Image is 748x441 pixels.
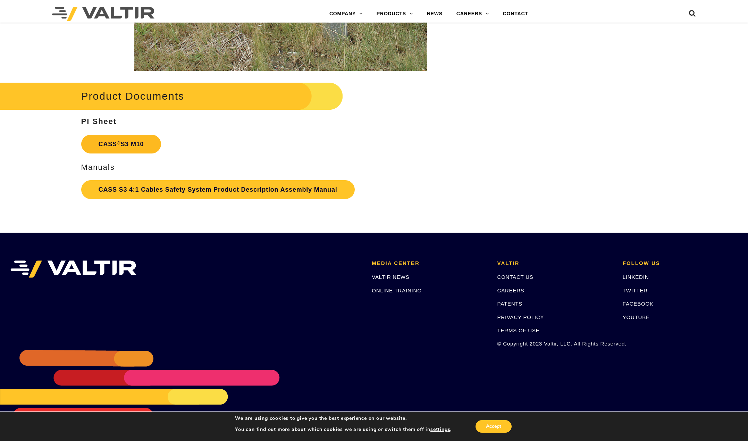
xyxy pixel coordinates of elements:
[476,420,512,433] button: Accept
[497,314,544,320] a: PRIVACY POLICY
[81,180,355,199] a: CASS S3 4:1 Cables Safety System Product Description Assembly Manual
[497,260,612,266] h2: VALTIR
[81,135,161,153] a: CASS®S3 M10
[117,140,121,145] sup: ®
[623,260,738,266] h2: FOLLOW US
[623,314,650,320] a: YOUTUBE
[10,260,136,278] img: VALTIR
[623,274,649,280] a: LINKEDIN
[497,327,540,333] a: TERMS OF USE
[370,7,420,21] a: PRODUCTS
[52,7,154,21] img: Valtir
[322,7,370,21] a: COMPANY
[496,7,535,21] a: CONTACT
[235,426,452,433] p: You can find out more about which cookies we are using or switch them off in .
[235,415,452,422] p: We are using cookies to give you the best experience on our website.
[372,260,487,266] h2: MEDIA CENTER
[81,163,480,172] h3: Manuals
[372,288,421,293] a: ONLINE TRAINING
[372,274,409,280] a: VALTIR NEWS
[430,426,450,433] button: settings
[420,7,449,21] a: NEWS
[497,340,612,348] p: © Copyright 2023 Valtir, LLC. All Rights Reserved.
[623,288,648,293] a: TWITTER
[81,117,117,126] strong: PI Sheet
[497,301,523,307] a: PATENTS
[497,288,524,293] a: CAREERS
[623,301,654,307] a: FACEBOOK
[497,274,533,280] a: CONTACT US
[449,7,496,21] a: CAREERS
